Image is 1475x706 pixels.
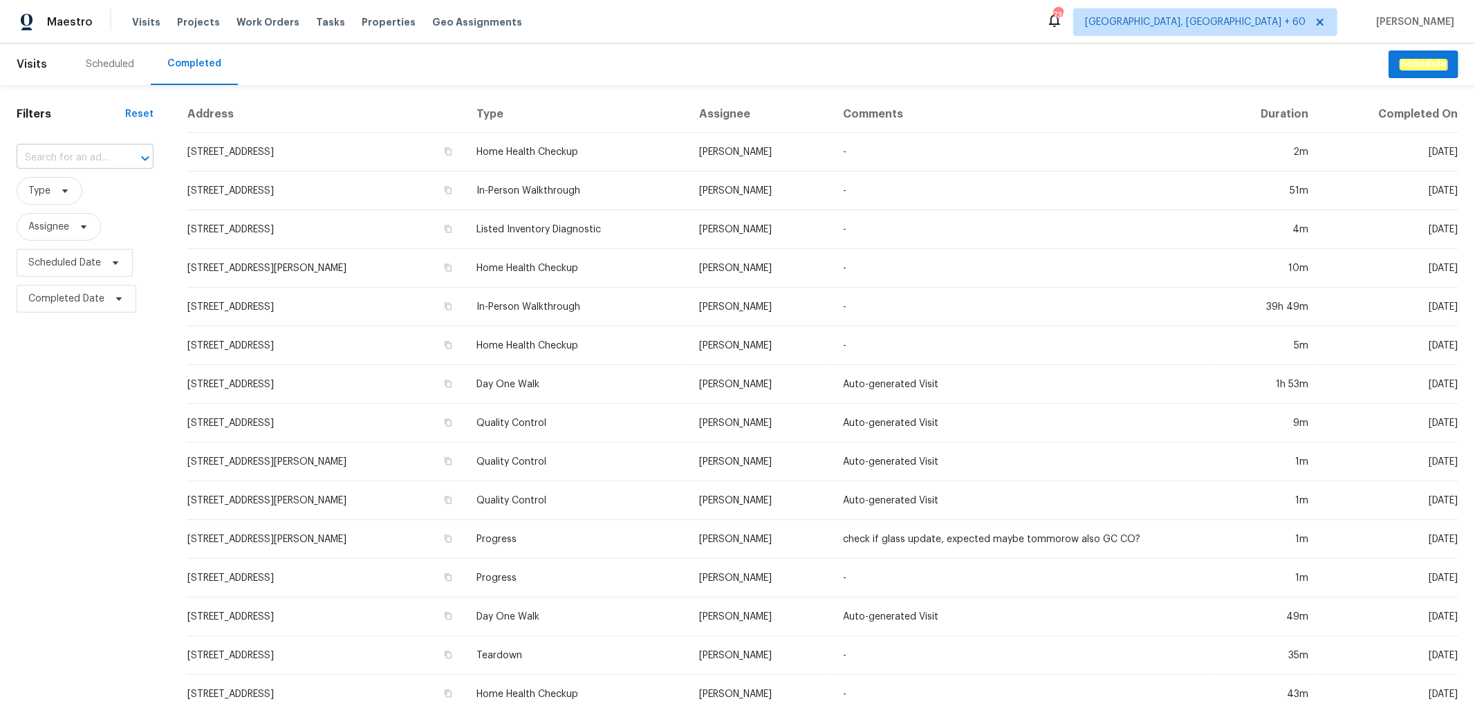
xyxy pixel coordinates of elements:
td: Quality Control [465,404,688,443]
th: Completed On [1319,96,1458,133]
td: Auto-generated Visit [832,365,1214,404]
td: [DATE] [1319,404,1458,443]
td: Auto-generated Visit [832,597,1214,636]
td: [PERSON_NAME] [688,443,832,481]
span: [PERSON_NAME] [1371,15,1454,29]
td: [PERSON_NAME] [688,481,832,520]
button: Copy Address [442,300,454,313]
span: Visits [132,15,160,29]
td: 5m [1214,326,1320,365]
td: 39h 49m [1214,288,1320,326]
td: [PERSON_NAME] [688,249,832,288]
button: Copy Address [442,610,454,622]
div: Scheduled [86,57,134,71]
button: Copy Address [442,223,454,235]
button: Copy Address [442,687,454,700]
td: Auto-generated Visit [832,404,1214,443]
button: Copy Address [442,455,454,467]
span: Completed Date [28,292,104,306]
button: Copy Address [442,649,454,661]
td: [PERSON_NAME] [688,326,832,365]
td: 1m [1214,520,1320,559]
td: 2m [1214,133,1320,171]
span: Properties [362,15,416,29]
div: Completed [167,57,221,71]
td: [PERSON_NAME] [688,365,832,404]
td: Day One Walk [465,597,688,636]
td: [DATE] [1319,597,1458,636]
td: [STREET_ADDRESS] [187,636,465,675]
div: Reset [125,107,154,121]
td: 1m [1214,559,1320,597]
td: [STREET_ADDRESS] [187,559,465,597]
div: 736 [1053,8,1063,22]
td: [PERSON_NAME] [688,288,832,326]
td: [DATE] [1319,520,1458,559]
button: Copy Address [442,339,454,351]
td: [PERSON_NAME] [688,404,832,443]
span: Scheduled Date [28,256,101,270]
td: [STREET_ADDRESS] [187,171,465,210]
td: [PERSON_NAME] [688,559,832,597]
td: [PERSON_NAME] [688,133,832,171]
td: [DATE] [1319,288,1458,326]
td: In-Person Walkthrough [465,288,688,326]
td: [DATE] [1319,133,1458,171]
span: Tasks [316,17,345,27]
button: Copy Address [442,184,454,196]
td: Home Health Checkup [465,133,688,171]
td: [STREET_ADDRESS] [187,404,465,443]
td: Quality Control [465,481,688,520]
td: 1m [1214,443,1320,481]
td: [DATE] [1319,365,1458,404]
button: Open [136,149,155,168]
td: [STREET_ADDRESS][PERSON_NAME] [187,520,465,559]
th: Type [465,96,688,133]
span: Maestro [47,15,93,29]
td: In-Person Walkthrough [465,171,688,210]
td: [DATE] [1319,249,1458,288]
th: Duration [1214,96,1320,133]
button: Copy Address [442,261,454,274]
td: 1m [1214,481,1320,520]
td: 10m [1214,249,1320,288]
td: [DATE] [1319,443,1458,481]
span: Assignee [28,220,69,234]
td: Progress [465,559,688,597]
td: [DATE] [1319,481,1458,520]
td: - [832,133,1214,171]
span: Work Orders [236,15,299,29]
span: Geo Assignments [432,15,522,29]
td: [STREET_ADDRESS][PERSON_NAME] [187,481,465,520]
td: - [832,288,1214,326]
td: [DATE] [1319,326,1458,365]
span: Visits [17,49,47,80]
td: [STREET_ADDRESS][PERSON_NAME] [187,443,465,481]
td: [PERSON_NAME] [688,597,832,636]
td: Auto-generated Visit [832,481,1214,520]
button: Copy Address [442,494,454,506]
td: Home Health Checkup [465,249,688,288]
td: - [832,326,1214,365]
td: [STREET_ADDRESS] [187,133,465,171]
th: Assignee [688,96,832,133]
td: [PERSON_NAME] [688,520,832,559]
td: [DATE] [1319,559,1458,597]
th: Comments [832,96,1214,133]
td: [DATE] [1319,171,1458,210]
td: Quality Control [465,443,688,481]
td: check if glass update, expected maybe tommorow also GC CO? [832,520,1214,559]
span: Projects [177,15,220,29]
td: [PERSON_NAME] [688,210,832,249]
td: Teardown [465,636,688,675]
td: [DATE] [1319,636,1458,675]
td: 35m [1214,636,1320,675]
button: Copy Address [442,532,454,545]
button: Copy Address [442,145,454,158]
span: Type [28,184,50,198]
td: 49m [1214,597,1320,636]
td: - [832,210,1214,249]
td: Progress [465,520,688,559]
td: [STREET_ADDRESS] [187,326,465,365]
button: Schedule [1389,50,1458,79]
